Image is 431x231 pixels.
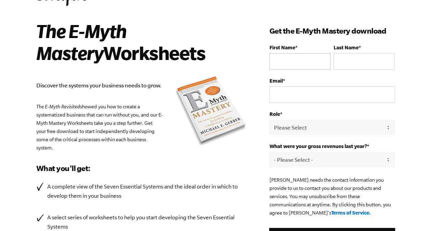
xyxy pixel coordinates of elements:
span: First Name [269,45,295,50]
p: [PERSON_NAME] needs the contact information you provide to us to contact you about our products a... [269,176,395,217]
em: The E-Myth Revisited [36,104,80,109]
a: Terms of Service. [331,210,371,216]
span: Email [269,78,283,84]
h3: Get the E-Myth Mastery download [269,25,395,36]
iframe: Chat Widget [397,198,431,231]
h3: What you'll get: [36,163,249,174]
p: showed you how to create a systematized business that can run without you, and our E-Myth Mastery... [36,102,249,152]
h2: Worksheets [36,20,239,64]
p: A complete view of the Seven Essential Systems and the ideal order in which to develop them in yo... [47,182,249,200]
i: The E-Myth Mastery [36,20,127,63]
span: What were your gross revenues last year? [269,143,367,149]
span: Last Name [334,45,359,50]
p: Discover the systems your business needs to grow. [36,81,249,90]
img: emyth mastery book summary [173,75,249,149]
span: Role [269,111,280,117]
